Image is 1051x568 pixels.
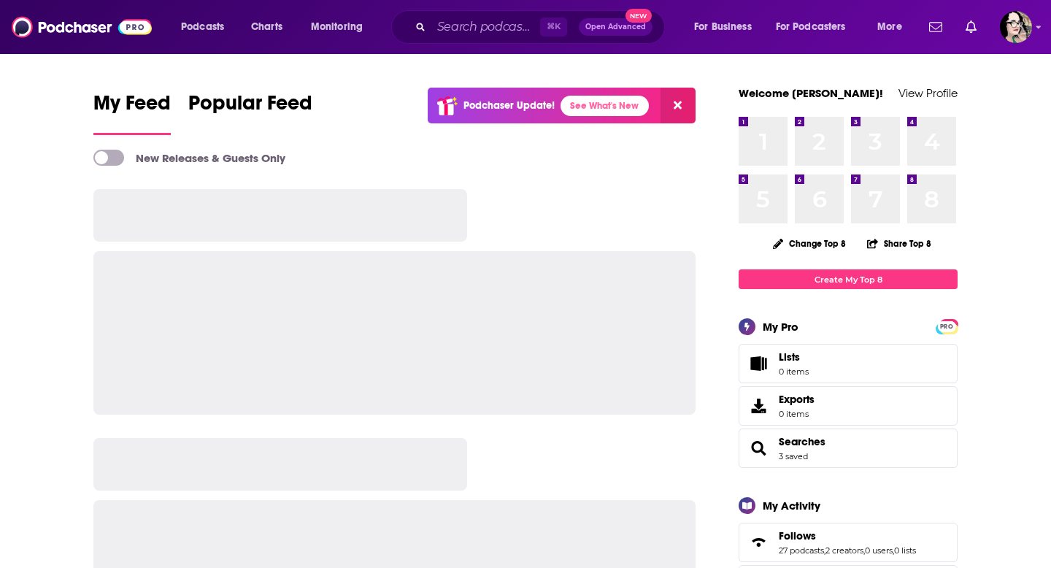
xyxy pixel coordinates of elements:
span: , [863,545,865,556]
span: Lists [744,353,773,374]
span: My Feed [93,91,171,124]
span: More [877,17,902,37]
a: 0 lists [894,545,916,556]
a: View Profile [898,86,958,100]
p: Podchaser Update! [463,99,555,112]
span: Logged in as kdaneman [1000,11,1032,43]
button: Share Top 8 [866,229,932,258]
div: My Pro [763,320,798,334]
span: Lists [779,350,809,364]
span: Popular Feed [188,91,312,124]
span: Exports [779,393,815,406]
span: , [824,545,825,556]
a: Welcome [PERSON_NAME]! [739,86,883,100]
span: , [893,545,894,556]
button: Change Top 8 [764,234,855,253]
span: Exports [744,396,773,416]
span: For Business [694,17,752,37]
span: Follows [779,529,816,542]
a: Lists [739,344,958,383]
a: Exports [739,386,958,426]
img: Podchaser - Follow, Share and Rate Podcasts [12,13,152,41]
span: Follows [739,523,958,562]
a: 2 creators [825,545,863,556]
span: 0 items [779,366,809,377]
a: See What's New [561,96,649,116]
a: Show notifications dropdown [960,15,982,39]
button: open menu [301,15,382,39]
a: Follows [779,529,916,542]
a: 3 saved [779,451,808,461]
button: open menu [867,15,920,39]
button: Show profile menu [1000,11,1032,43]
a: Show notifications dropdown [923,15,948,39]
button: open menu [171,15,243,39]
span: Lists [779,350,800,364]
span: 0 items [779,409,815,419]
button: open menu [684,15,770,39]
a: Popular Feed [188,91,312,135]
a: PRO [938,321,955,331]
span: Searches [739,429,958,468]
span: Monitoring [311,17,363,37]
div: Search podcasts, credits, & more... [405,10,679,44]
img: User Profile [1000,11,1032,43]
span: ⌘ K [540,18,567,37]
span: Open Advanced [585,23,646,31]
span: PRO [938,321,955,332]
a: Searches [779,435,825,448]
a: Create My Top 8 [739,269,958,289]
a: My Feed [93,91,171,135]
span: Podcasts [181,17,224,37]
button: Open AdvancedNew [579,18,652,36]
span: For Podcasters [776,17,846,37]
a: New Releases & Guests Only [93,150,285,166]
input: Search podcasts, credits, & more... [431,15,540,39]
a: Charts [242,15,291,39]
a: 27 podcasts [779,545,824,556]
button: open menu [766,15,867,39]
span: New [625,9,652,23]
div: My Activity [763,499,820,513]
a: Searches [744,438,773,458]
span: Charts [251,17,282,37]
a: 0 users [865,545,893,556]
a: Follows [744,532,773,553]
